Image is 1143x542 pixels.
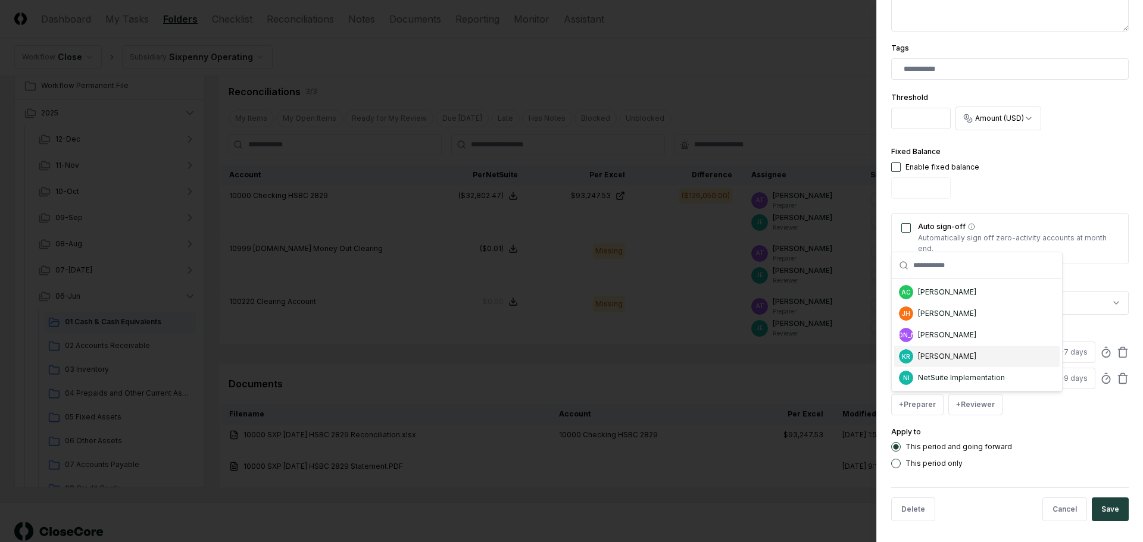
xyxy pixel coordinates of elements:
[905,162,979,173] div: Enable fixed balance
[918,223,1119,230] label: Auto sign-off
[918,308,976,319] div: [PERSON_NAME]
[891,394,944,415] button: +Preparer
[891,43,909,52] label: Tags
[918,372,1005,383] div: NetSuite Implementation
[1037,342,1095,363] button: +7 days
[1037,368,1095,389] button: +9 days
[891,147,941,156] label: Fixed Balance
[948,394,1003,415] button: +Reviewer
[891,93,928,102] label: Threshold
[905,443,1012,450] label: This period and going forward
[1092,497,1129,521] button: Save
[891,427,921,436] label: Apply to
[1042,497,1087,521] button: Cancel
[903,374,910,383] span: NI
[891,497,935,521] button: Delete
[968,223,975,230] button: Auto sign-off
[918,287,976,297] div: [PERSON_NAME]
[892,279,1062,391] div: Suggestions
[902,309,910,318] span: JH
[918,233,1119,254] p: Automatically sign off zero-activity accounts at month end.
[881,331,932,340] span: [PERSON_NAME]
[902,352,910,361] span: KR
[905,460,963,467] label: This period only
[918,351,976,362] div: [PERSON_NAME]
[901,288,911,297] span: AC
[918,330,976,340] div: [PERSON_NAME]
